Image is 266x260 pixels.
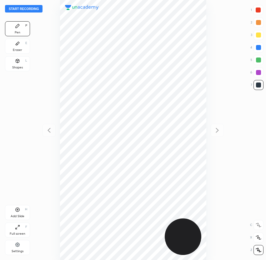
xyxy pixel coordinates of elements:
div: 3 [251,30,263,40]
div: 4 [250,42,263,52]
div: 5 [250,55,263,65]
div: Add Slide [11,215,24,218]
button: Start recording [5,5,43,12]
div: 6 [250,67,263,77]
div: Full screen [10,232,25,235]
div: 2 [251,17,263,27]
div: E [25,42,27,45]
div: P [25,24,27,27]
div: C [250,220,263,230]
div: H [25,208,27,211]
div: Pen [15,31,20,34]
div: 7 [251,80,263,90]
div: 1 [251,5,263,15]
div: L [25,59,27,62]
img: logo.38c385cc.svg [65,5,99,10]
div: Eraser [13,48,22,52]
div: Settings [12,250,23,253]
div: Z [250,245,263,255]
div: X [250,232,263,242]
div: F [25,225,27,228]
div: Shapes [12,66,23,69]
